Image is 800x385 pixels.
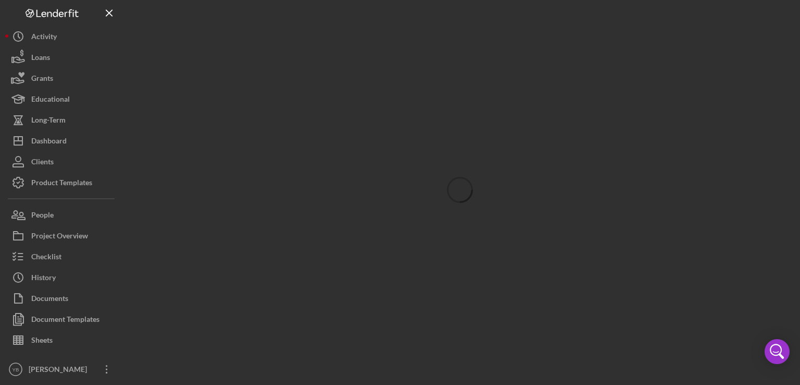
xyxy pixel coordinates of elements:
button: YB[PERSON_NAME] [5,359,120,380]
div: Clients [31,151,54,175]
div: Loans [31,47,50,70]
text: YB [12,367,19,372]
button: Documents [5,288,120,309]
button: Educational [5,89,120,110]
div: Product Templates [31,172,92,196]
button: Dashboard [5,130,120,151]
button: Sheets [5,330,120,351]
button: Loans [5,47,120,68]
button: Long-Term [5,110,120,130]
div: Dashboard [31,130,67,154]
button: People [5,204,120,225]
button: Product Templates [5,172,120,193]
button: Grants [5,68,120,89]
div: History [31,267,56,291]
div: Sheets [31,330,53,353]
div: Open Intercom Messenger [765,339,790,364]
div: People [31,204,54,228]
div: Documents [31,288,68,311]
button: Checklist [5,246,120,267]
div: Activity [31,26,57,50]
div: [PERSON_NAME] [26,359,94,382]
button: History [5,267,120,288]
div: Project Overview [31,225,88,249]
div: Educational [31,89,70,112]
button: Project Overview [5,225,120,246]
div: Document Templates [31,309,99,332]
button: Clients [5,151,120,172]
div: Grants [31,68,53,91]
button: Activity [5,26,120,47]
button: Document Templates [5,309,120,330]
div: Long-Term [31,110,66,133]
div: Checklist [31,246,61,270]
